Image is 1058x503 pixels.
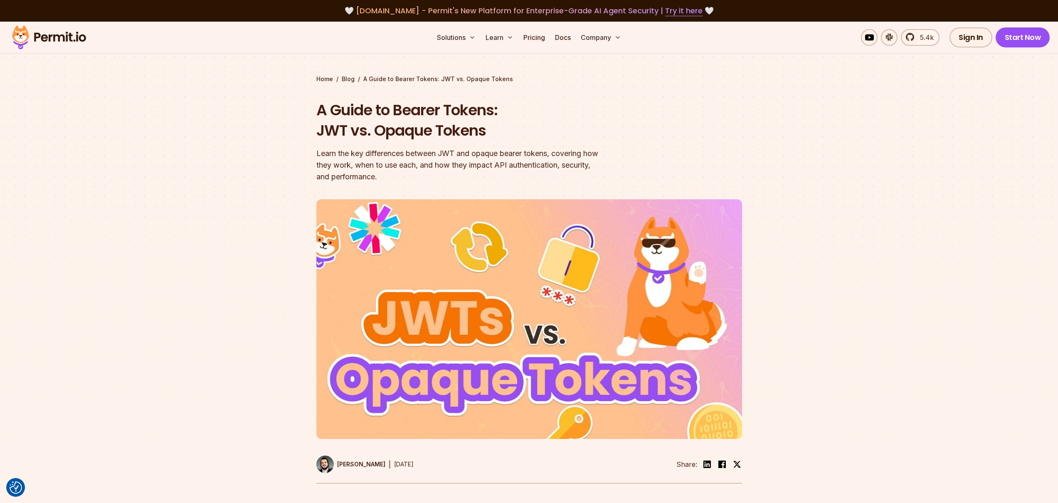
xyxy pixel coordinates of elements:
a: Pricing [520,29,548,46]
p: [PERSON_NAME] [337,460,385,468]
button: Solutions [434,29,479,46]
li: Share: [676,459,697,469]
div: 🤍 🤍 [20,5,1038,17]
img: facebook [717,459,727,469]
a: Start Now [996,27,1050,47]
img: Gabriel L. Manor [316,456,334,473]
h1: A Guide to Bearer Tokens: JWT vs. Opaque Tokens [316,100,636,141]
span: [DOMAIN_NAME] - Permit's New Platform for Enterprise-Grade AI Agent Security | [356,5,703,16]
a: Blog [342,75,355,83]
a: [PERSON_NAME] [316,456,385,473]
time: [DATE] [394,461,414,468]
button: Company [577,29,624,46]
div: | [389,459,391,469]
a: Home [316,75,333,83]
a: Docs [552,29,574,46]
img: Revisit consent button [10,481,22,494]
a: 5.4k [901,29,940,46]
img: A Guide to Bearer Tokens: JWT vs. Opaque Tokens [316,199,742,439]
button: Learn [482,29,517,46]
div: Learn the key differences between JWT and opaque bearer tokens, covering how they work, when to u... [316,148,636,183]
a: Sign In [949,27,992,47]
a: Try it here [665,5,703,16]
span: 5.4k [915,32,934,42]
div: / / [316,75,742,83]
img: twitter [733,460,741,468]
img: Permit logo [8,23,90,52]
button: Consent Preferences [10,481,22,494]
img: linkedin [702,459,712,469]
